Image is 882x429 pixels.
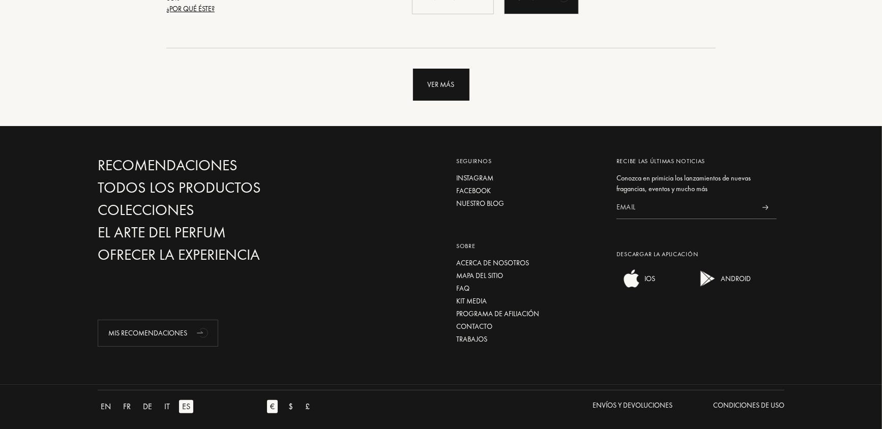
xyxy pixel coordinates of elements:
div: Envíos y devoluciones [593,400,672,411]
div: Conozca en primicia los lanzamientos de nuevas fragancias, eventos y mucho más [616,173,777,194]
div: ¿Por qué éste? [166,4,215,14]
a: Facebook [456,186,601,196]
a: Instagram [456,173,601,183]
a: Nuestro blog [456,198,601,209]
div: Mis recomendaciones [98,320,218,347]
div: Sobre [456,241,601,251]
a: ES [179,400,201,413]
div: EN [98,400,114,413]
a: Condiciones de uso [713,400,784,413]
img: android app [698,268,718,289]
a: $ [285,400,302,413]
div: Ver más [413,69,469,101]
a: ios appIOS [616,282,655,291]
a: EN [98,400,120,413]
a: Mapa del sitio [456,270,601,281]
div: ES [179,400,193,413]
a: El arte del perfum [98,224,316,241]
div: IT [161,400,173,413]
a: FAQ [456,283,601,294]
a: Programa de afiliación [456,309,601,319]
input: Email [616,196,754,219]
div: € [267,400,278,413]
a: DE [140,400,161,413]
div: Recibe las últimas noticias [616,157,777,166]
div: $ [285,400,296,413]
a: Kit media [456,296,601,307]
a: FR [120,400,140,413]
a: IT [161,400,179,413]
div: animation [193,322,214,343]
a: android appANDROID [693,282,751,291]
div: Descargar la aplicación [616,250,777,259]
div: £ [302,400,313,413]
div: DE [140,400,155,413]
a: £ [302,400,319,413]
img: ios app [622,268,642,289]
a: € [267,400,285,413]
a: Trabajos [456,334,601,345]
a: Todos los productos [98,179,316,197]
a: Recomendaciones [98,157,316,174]
div: ANDROID [718,268,751,289]
div: FR [120,400,134,413]
div: Condiciones de uso [713,400,784,411]
a: Ofrecer la experiencia [98,246,316,264]
div: IOS [642,268,655,289]
a: Acerca de nosotros [456,258,601,268]
a: Contacto [456,321,601,332]
a: Colecciones [98,201,316,219]
div: Seguirnos [456,157,601,166]
a: Envíos y devoluciones [593,400,672,413]
img: news_send.svg [762,205,769,210]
